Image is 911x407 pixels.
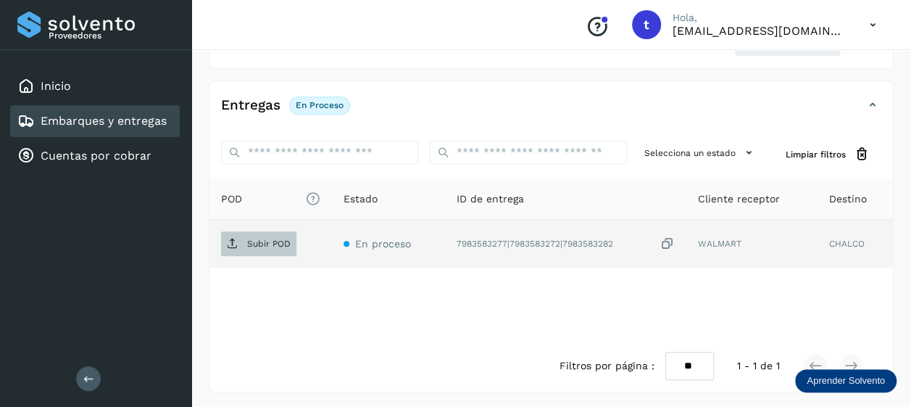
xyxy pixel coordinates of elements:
button: Limpiar filtros [774,141,881,168]
div: Embarques y entregas [10,105,180,137]
span: POD [221,192,320,207]
td: WALMART [686,220,817,268]
p: Hola, [673,12,846,24]
div: Inicio [10,70,180,102]
span: Cliente receptor [698,192,780,207]
p: Proveedores [49,30,174,41]
span: Filtros por página : [559,358,654,374]
span: En proceso [355,238,411,250]
a: Cuentas por cobrar [41,149,151,163]
span: Estado [344,192,378,207]
div: 7983583277|7983583272|7983583282 [457,237,675,252]
span: 1 - 1 de 1 [737,358,780,374]
a: Embarques y entregas [41,114,167,128]
span: Limpiar filtros [786,148,846,161]
div: Cuentas por cobrar [10,140,180,172]
a: Inicio [41,79,71,93]
p: Aprender Solvento [807,375,885,387]
h4: Entregas [221,97,280,114]
div: EntregasEn proceso [209,93,893,129]
p: trasportesmoncada@hotmail.com [673,24,846,38]
td: CHALCO [817,220,893,268]
button: Subir POD [221,231,296,256]
p: En proceso [296,100,344,110]
button: Selecciona un estado [638,141,762,165]
div: Aprender Solvento [795,369,897,392]
span: Destino [828,192,866,207]
p: Subir POD [247,239,291,249]
span: ID de entrega [457,192,524,207]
